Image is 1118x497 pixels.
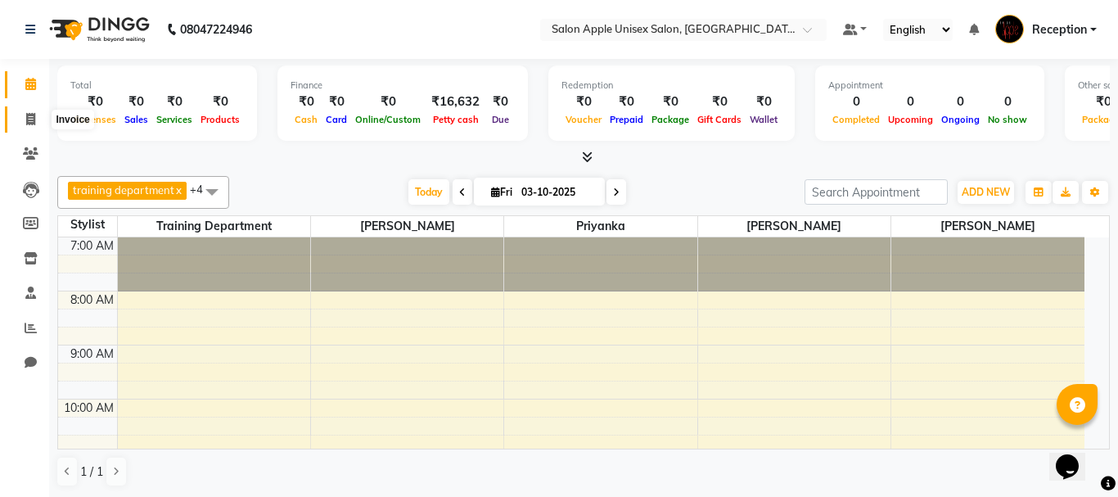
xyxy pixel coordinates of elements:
div: ₹0 [322,93,351,111]
span: Card [322,114,351,125]
div: 9:00 AM [67,346,117,363]
div: ₹0 [647,93,693,111]
span: 1 / 1 [80,463,103,481]
button: ADD NEW [958,181,1014,204]
span: Upcoming [884,114,937,125]
span: Products [196,114,244,125]
span: Petty cash [429,114,483,125]
div: ₹0 [196,93,244,111]
div: ₹0 [152,93,196,111]
span: priyanka [504,216,696,237]
input: 2025-10-03 [516,180,598,205]
input: Search Appointment [805,179,948,205]
div: ₹0 [486,93,515,111]
div: 8:00 AM [67,291,117,309]
span: Ongoing [937,114,984,125]
span: +4 [190,183,215,196]
span: Online/Custom [351,114,425,125]
span: Due [488,114,513,125]
span: Completed [828,114,884,125]
div: Appointment [828,79,1031,93]
div: 0 [828,93,884,111]
div: ₹0 [606,93,647,111]
div: ₹0 [70,93,120,111]
div: ₹0 [351,93,425,111]
div: ₹0 [746,93,782,111]
div: 0 [884,93,937,111]
b: 08047224946 [180,7,252,52]
a: x [174,183,182,197]
div: 0 [984,93,1031,111]
div: Stylist [58,216,117,233]
div: ₹0 [693,93,746,111]
div: 10:00 AM [61,400,117,417]
iframe: chat widget [1049,431,1102,481]
span: Services [152,114,196,125]
span: training department [73,183,174,197]
div: 0 [937,93,984,111]
span: Wallet [746,114,782,125]
div: ₹0 [561,93,606,111]
span: Package [647,114,693,125]
div: ₹16,632 [425,93,486,111]
span: ADD NEW [962,186,1010,198]
span: training department [118,216,310,237]
span: Voucher [561,114,606,125]
div: Invoice [52,110,93,129]
span: [PERSON_NAME] [891,216,1084,237]
span: Sales [120,114,152,125]
div: ₹0 [120,93,152,111]
span: Prepaid [606,114,647,125]
span: Today [408,179,449,205]
div: ₹0 [291,93,322,111]
div: 7:00 AM [67,237,117,255]
img: Reception [995,15,1024,43]
span: Gift Cards [693,114,746,125]
span: Cash [291,114,322,125]
span: Fri [487,186,516,198]
div: Finance [291,79,515,93]
div: Redemption [561,79,782,93]
div: Total [70,79,244,93]
span: [PERSON_NAME] [311,216,503,237]
span: No show [984,114,1031,125]
img: logo [42,7,154,52]
span: Reception [1032,21,1087,38]
span: [PERSON_NAME] [698,216,890,237]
